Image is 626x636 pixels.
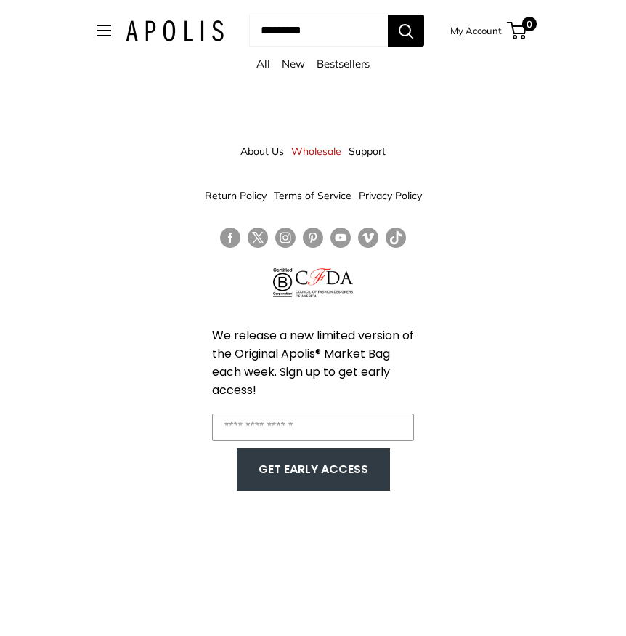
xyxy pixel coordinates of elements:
a: About Us [240,138,284,164]
img: Council of Fashion Designers of America Member [296,268,353,297]
span: 0 [522,17,537,31]
a: Follow us on Instagram [275,228,296,249]
a: Return Policy [205,182,267,209]
button: Open menu [97,25,111,36]
a: Wholesale [291,138,341,164]
a: All [256,57,270,71]
a: Follow us on Facebook [220,228,240,249]
a: Follow us on Vimeo [358,228,378,249]
a: New [282,57,305,71]
a: Terms of Service [274,182,351,209]
button: GET EARLY ACCESS [251,456,375,483]
img: Certified B Corporation [273,268,293,297]
a: Follow us on YouTube [330,228,351,249]
img: Apolis [126,20,224,41]
input: Search... [249,15,388,47]
a: My Account [450,22,502,39]
a: Bestsellers [317,57,370,71]
button: Search [388,15,424,47]
span: We release a new limited version of the Original Apolis® Market Bag each week. Sign up to get ear... [212,327,414,398]
a: 0 [508,22,527,39]
a: Support [349,138,386,164]
a: Follow us on Twitter [248,228,268,254]
a: Privacy Policy [359,182,422,209]
a: Follow us on Tumblr [386,228,406,249]
a: Follow us on Pinterest [303,228,323,249]
input: Enter your email [212,414,414,441]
